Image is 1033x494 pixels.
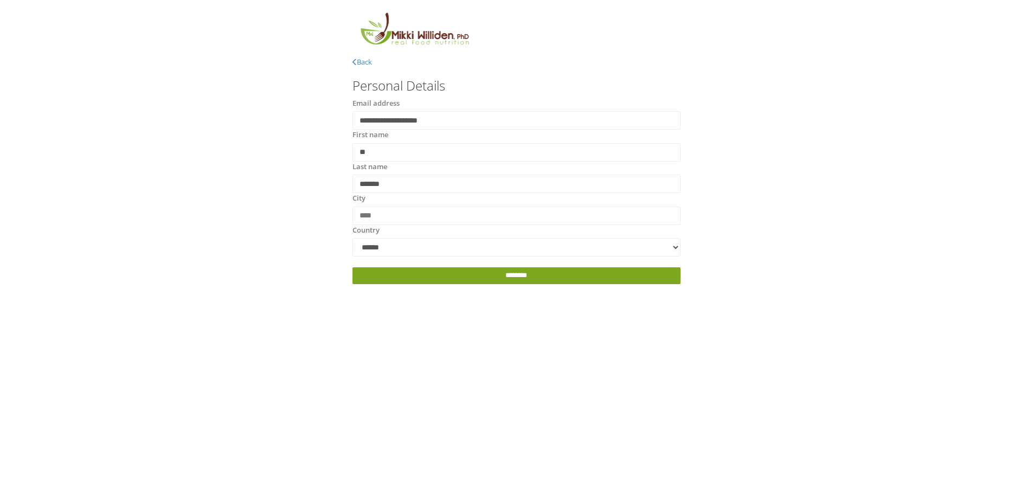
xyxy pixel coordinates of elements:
[352,225,380,236] label: Country
[352,11,476,52] img: MikkiLogoMain.png
[352,98,400,109] label: Email address
[352,57,372,67] a: Back
[352,193,365,204] label: City
[352,79,681,93] h3: Personal Details
[352,130,388,140] label: First name
[352,162,387,172] label: Last name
